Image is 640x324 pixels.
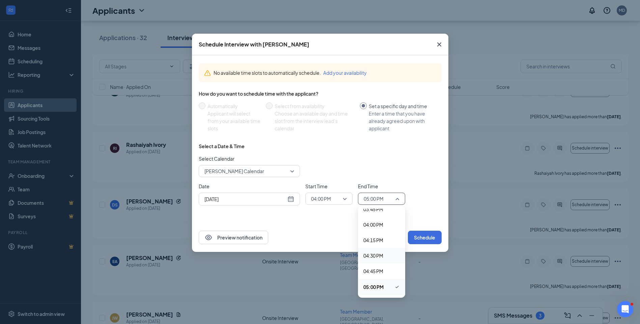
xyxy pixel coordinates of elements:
iframe: Intercom live chat [617,301,633,317]
div: Schedule Interview with [PERSON_NAME] [199,41,309,48]
span: Date [199,183,300,190]
svg: Checkmark [394,283,400,291]
svg: Eye [204,233,213,241]
span: Start Time [305,183,353,190]
button: EyePreview notification [199,231,268,244]
div: Select a Date & Time [199,143,245,150]
div: Set a specific day and time [369,102,436,110]
button: Schedule [408,231,442,244]
div: Select from availability [275,102,355,110]
div: Choose an available day and time slot from the interview lead’s calendar [275,110,355,132]
div: Applicant will select from your available time slots [207,110,260,132]
span: 04:30 PM [363,252,383,259]
svg: Warning [204,70,211,76]
span: 05:00 PM [364,194,384,204]
div: No available time slots to automatically schedule. [214,69,436,76]
span: 04:00 PM [363,221,383,228]
span: 04:15 PM [363,236,383,244]
span: End Time [358,183,405,190]
span: 04:00 PM [311,194,331,204]
span: Select Calendar [199,155,300,162]
svg: Cross [435,40,443,48]
span: [PERSON_NAME] Calendar [204,166,264,176]
span: 05:00 PM [363,283,384,291]
div: How do you want to schedule time with the applicant? [199,90,442,97]
input: Oct 16, 2025 [204,195,286,203]
div: Enter a time that you have already agreed upon with applicant [369,110,436,132]
span: 04:45 PM [363,267,383,275]
span: 03:45 PM [363,205,383,213]
button: Close [430,34,448,55]
button: Add your availability [323,69,367,76]
div: Automatically [207,102,260,110]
